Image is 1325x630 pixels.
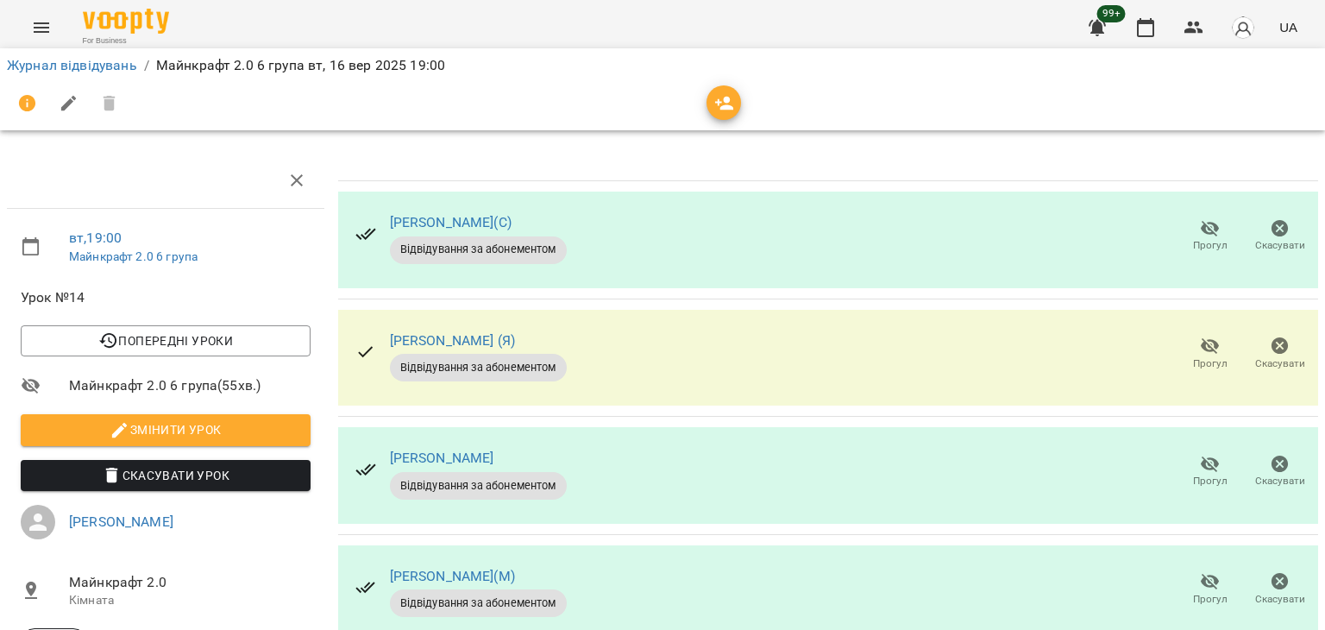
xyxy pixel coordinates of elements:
[1193,238,1228,253] span: Прогул
[21,460,311,491] button: Скасувати Урок
[1245,566,1315,614] button: Скасувати
[7,55,1318,76] nav: breadcrumb
[7,57,137,73] a: Журнал відвідувань
[69,592,311,609] p: Кімната
[1193,592,1228,607] span: Прогул
[83,35,169,47] span: For Business
[1175,448,1245,496] button: Прогул
[1255,592,1305,607] span: Скасувати
[1097,5,1126,22] span: 99+
[1279,18,1297,36] span: UA
[1245,330,1315,378] button: Скасувати
[69,249,198,263] a: Майнкрафт 2.0 6 група
[69,513,173,530] a: [PERSON_NAME]
[35,465,297,486] span: Скасувати Урок
[1272,11,1304,43] button: UA
[1231,16,1255,40] img: avatar_s.png
[1175,566,1245,614] button: Прогул
[1193,474,1228,488] span: Прогул
[1245,212,1315,261] button: Скасувати
[35,331,297,351] span: Попередні уроки
[390,450,494,466] a: [PERSON_NAME]
[390,568,515,584] a: [PERSON_NAME](М)
[390,242,567,257] span: Відвідування за абонементом
[390,360,567,375] span: Відвідування за абонементом
[390,332,516,349] a: [PERSON_NAME] (Я)
[83,9,169,34] img: Voopty Logo
[69,572,311,593] span: Майнкрафт 2.0
[35,419,297,440] span: Змінити урок
[21,7,62,48] button: Menu
[390,214,512,230] a: [PERSON_NAME](С)
[156,55,445,76] p: Майнкрафт 2.0 6 група вт, 16 вер 2025 19:00
[1175,212,1245,261] button: Прогул
[390,595,567,611] span: Відвідування за абонементом
[21,325,311,356] button: Попередні уроки
[1175,330,1245,378] button: Прогул
[1255,238,1305,253] span: Скасувати
[144,55,149,76] li: /
[1245,448,1315,496] button: Скасувати
[390,478,567,494] span: Відвідування за абонементом
[21,414,311,445] button: Змінити урок
[69,375,311,396] span: Майнкрафт 2.0 6 група ( 55 хв. )
[69,230,122,246] a: вт , 19:00
[1255,474,1305,488] span: Скасувати
[21,287,311,308] span: Урок №14
[1193,356,1228,371] span: Прогул
[1255,356,1305,371] span: Скасувати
